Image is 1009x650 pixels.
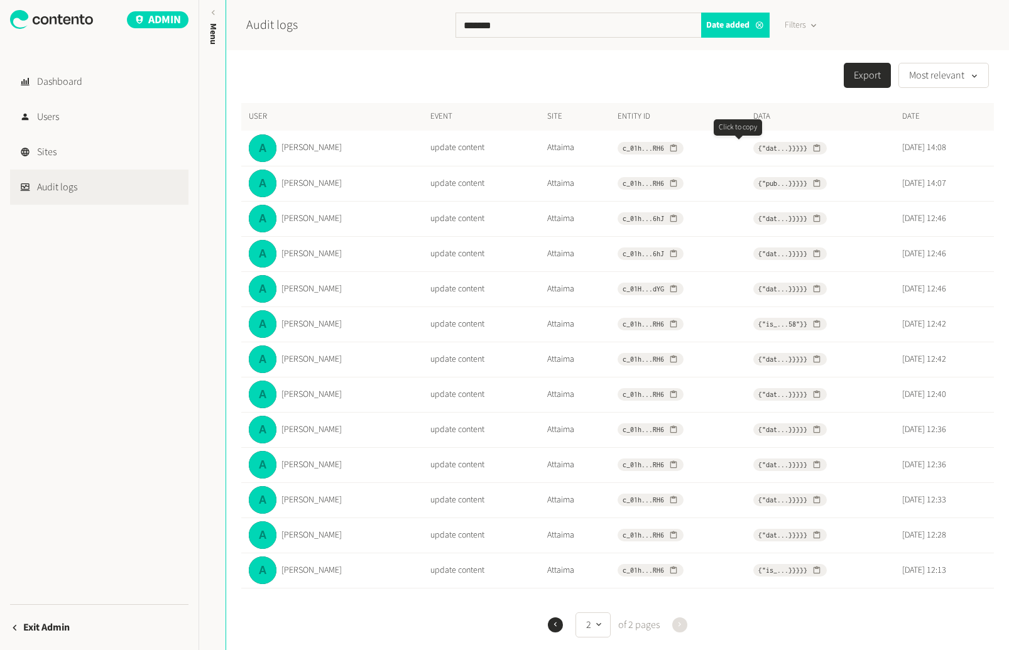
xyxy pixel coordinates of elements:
span: {"dat...}}}}} [758,283,807,295]
button: c_01h...6hJ [618,247,683,260]
button: c_01H...dYG [618,283,683,295]
span: c_01h...6hJ [623,248,664,259]
span: {"dat...}}}}} [758,529,807,541]
img: Adrian [249,381,276,408]
td: update content [423,377,539,412]
button: {"dat...}}}}} [753,388,826,401]
span: c_01h...RH6 [623,354,664,365]
button: {"dat...}}}}} [753,529,826,541]
td: [DATE] 14:08 [895,131,994,166]
button: c_01h...RH6 [618,318,683,330]
a: Dashboard [10,64,188,99]
a: Adrian[PERSON_NAME] [249,521,415,549]
div: Date added [701,13,770,38]
td: update content [423,342,539,377]
td: [DATE] 12:46 [895,201,994,236]
a: Attaima [547,494,574,506]
button: Export [844,63,891,88]
td: update content [423,412,539,447]
span: c_01h...6hJ [623,213,664,224]
a: Attaima [547,353,574,366]
a: Attaima [547,388,574,401]
span: [PERSON_NAME] [281,423,342,436]
a: Attaima [547,212,574,225]
div: Click to copy [714,119,762,136]
a: Attaima [547,283,574,295]
span: [PERSON_NAME] [281,388,342,401]
button: {"dat...}}}}} [753,494,826,506]
th: Site [540,103,611,131]
button: Exit Admin [10,615,70,640]
td: [DATE] 14:07 [895,166,994,201]
h2: Audit logs [246,16,298,35]
a: Attaima [547,564,574,577]
span: [PERSON_NAME] [281,458,342,472]
span: c_01h...RH6 [623,459,664,470]
button: c_01h...RH6 [618,388,683,401]
span: c_01H...dYG [623,283,664,295]
span: [PERSON_NAME] [281,529,342,542]
button: {"is_...58"}} [753,318,826,330]
button: 2 [575,612,611,637]
td: [DATE] 12:46 [895,236,994,271]
td: update content [423,271,539,306]
td: [DATE] 12:46 [895,271,994,306]
td: [DATE] 12:36 [895,447,994,482]
td: update content [423,482,539,517]
img: Adrian [249,556,276,584]
a: Adrian[PERSON_NAME] [249,205,415,232]
span: [PERSON_NAME] [281,141,342,154]
span: c_01h...RH6 [623,529,664,541]
button: c_01h...RH6 [618,353,683,366]
span: {"dat...}}}}} [758,354,807,365]
span: [PERSON_NAME] [281,564,342,577]
button: c_01h...6hJ [618,212,683,225]
span: {"pub...}}}}} [758,178,807,189]
td: [DATE] 12:33 [895,482,994,517]
span: {"dat...}}}}} [758,389,807,400]
span: {"dat...}}}}} [758,424,807,435]
a: Attaima [547,458,574,471]
td: [DATE] 12:42 [895,306,994,342]
button: Filters [775,14,826,37]
a: Adrian[PERSON_NAME] [249,416,415,443]
button: {"dat...}}}}} [753,353,826,366]
a: Adrian[PERSON_NAME] [249,170,415,197]
img: Adrian [249,240,276,268]
span: {"dat...}}}}} [758,213,807,224]
button: c_01h...RH6 [618,423,683,436]
span: Admin [127,11,188,28]
button: {"dat...}}}}} [753,423,826,436]
td: update content [423,447,539,482]
button: {"is_...}}}}} [753,564,826,577]
span: [PERSON_NAME] [281,494,342,507]
img: Adrian [249,416,276,443]
a: Adrian[PERSON_NAME] [249,486,415,514]
a: Attaima [547,177,574,190]
a: Adrian[PERSON_NAME] [249,381,415,408]
span: [PERSON_NAME] [281,318,342,331]
button: c_01h...RH6 [618,494,683,506]
span: [PERSON_NAME] [281,177,342,190]
span: [PERSON_NAME] [281,353,342,366]
th: Event [423,103,539,131]
td: update content [423,306,539,342]
span: {"is_...}}}}} [758,565,807,576]
button: {"pub...}}}}} [753,177,826,190]
img: Adrian [249,134,276,162]
th: Entity id [610,103,746,131]
button: {"dat...}}}}} [753,458,826,471]
td: update content [423,553,539,588]
a: Adrian[PERSON_NAME] [249,451,415,479]
img: Adrian [249,310,276,338]
a: Users [10,99,188,134]
a: Attaima [547,141,574,154]
a: Adrian[PERSON_NAME] [249,275,415,303]
span: c_01h...RH6 [623,318,664,330]
span: {"dat...}}}}} [758,494,807,506]
a: Attaima [547,247,574,260]
img: Adrian [249,205,276,232]
span: c_01h...RH6 [623,424,664,435]
button: c_01h...RH6 [618,142,683,154]
span: [PERSON_NAME] [281,283,342,296]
